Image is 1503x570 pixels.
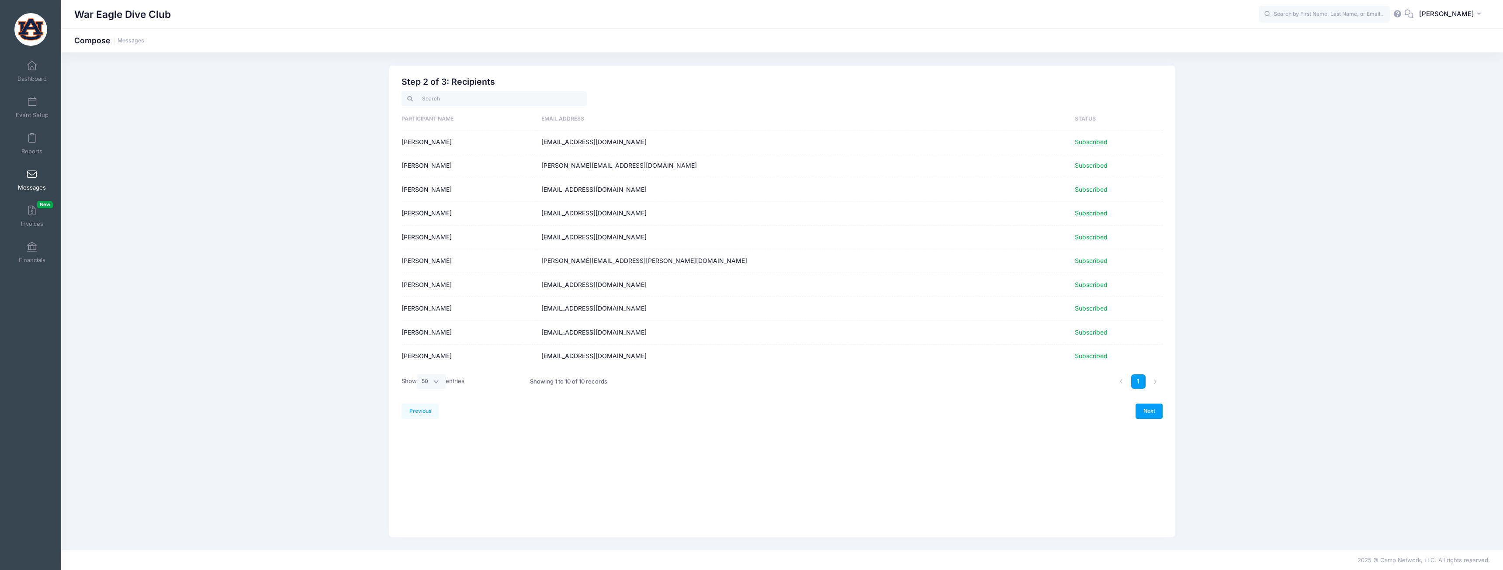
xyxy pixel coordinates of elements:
a: Next [1136,404,1163,418]
span: Dashboard [17,75,47,83]
td: [PERSON_NAME] [402,202,537,225]
td: [EMAIL_ADDRESS][DOMAIN_NAME] [537,178,1070,202]
span: Subscribed [1075,257,1108,264]
label: Show entries [402,374,464,389]
span: Subscribed [1075,328,1108,336]
span: Subscribed [1075,162,1108,169]
span: Invoices [21,220,43,228]
a: Previous [402,404,439,418]
span: 2025 © Camp Network, LLC. All rights reserved. [1358,556,1490,563]
h1: Compose [74,36,144,45]
a: Messages [11,165,53,195]
th: Email Address: activate to sort column ascending [537,108,1070,131]
img: War Eagle Dive Club [14,13,47,46]
a: 1 [1131,374,1146,389]
span: Subscribed [1075,233,1108,241]
span: Subscribed [1075,186,1108,193]
span: [PERSON_NAME] [1419,9,1474,19]
span: New [37,201,53,208]
h2: Step 2 of 3: Recipients [402,77,1163,87]
td: [PERSON_NAME] [402,131,537,154]
h1: War Eagle Dive Club [74,4,171,24]
th: Participant Name: activate to sort column ascending [402,108,537,131]
span: Subscribed [1075,304,1108,312]
td: [EMAIL_ADDRESS][DOMAIN_NAME] [537,297,1070,321]
span: Messages [18,184,46,191]
td: [PERSON_NAME] [402,273,537,297]
td: [EMAIL_ADDRESS][DOMAIN_NAME] [537,226,1070,249]
td: [EMAIL_ADDRESS][DOMAIN_NAME] [537,345,1070,368]
td: [PERSON_NAME] [402,154,537,178]
td: [EMAIL_ADDRESS][DOMAIN_NAME] [537,321,1070,344]
input: Search [402,91,587,106]
input: Search by First Name, Last Name, or Email... [1259,6,1390,23]
span: Financials [19,256,45,264]
span: Subscribed [1075,138,1108,145]
td: [PERSON_NAME] [402,178,537,202]
div: Showing 1 to 10 of 10 records [530,372,607,392]
select: Showentries [417,374,446,389]
td: [PERSON_NAME][EMAIL_ADDRESS][DOMAIN_NAME] [537,154,1070,178]
span: Subscribed [1075,281,1108,288]
td: [EMAIL_ADDRESS][DOMAIN_NAME] [537,202,1070,225]
button: [PERSON_NAME] [1413,4,1490,24]
td: [PERSON_NAME] [402,297,537,321]
a: Financials [11,237,53,268]
td: [PERSON_NAME] [402,249,537,273]
td: [EMAIL_ADDRESS][DOMAIN_NAME] [537,273,1070,297]
td: [PERSON_NAME] [402,226,537,249]
a: InvoicesNew [11,201,53,231]
span: Reports [21,148,42,155]
a: Dashboard [11,56,53,86]
td: [PERSON_NAME] [402,345,537,368]
td: [EMAIL_ADDRESS][DOMAIN_NAME] [537,131,1070,154]
td: [PERSON_NAME][EMAIL_ADDRESS][PERSON_NAME][DOMAIN_NAME] [537,249,1070,273]
a: Reports [11,128,53,159]
a: Event Setup [11,92,53,123]
a: Messages [118,38,144,44]
td: [PERSON_NAME] [402,321,537,344]
th: Status: activate to sort column ascending [1070,108,1163,131]
span: Subscribed [1075,352,1108,359]
span: Subscribed [1075,209,1108,217]
span: Event Setup [16,111,48,119]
